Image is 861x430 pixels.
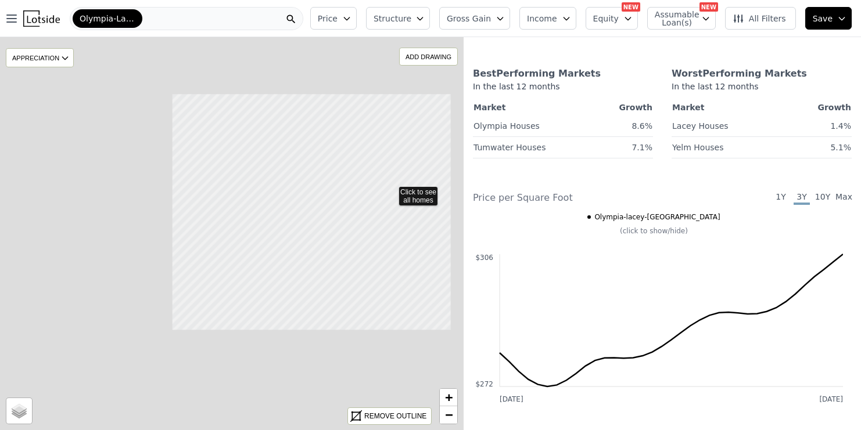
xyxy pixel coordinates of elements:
[475,380,493,388] text: $272
[655,10,692,27] span: Assumable Loan(s)
[805,7,852,30] button: Save
[23,10,60,27] img: Lotside
[672,117,729,132] a: Lacey Houses
[830,143,851,152] span: 5.1%
[773,191,789,205] span: 1Y
[815,191,831,205] span: 10Y
[672,81,852,99] div: In the last 12 months
[440,389,457,406] a: Zoom in
[473,99,595,115] th: Market
[622,2,640,12] div: NEW
[500,395,523,403] text: [DATE]
[830,121,851,131] span: 1.4%
[733,13,786,24] span: All Filters
[310,7,357,30] button: Price
[784,99,852,115] th: Growth
[374,13,411,24] span: Structure
[473,67,653,81] div: Best Performing Markets
[594,212,720,222] span: Olympia-lacey-[GEOGRAPHIC_DATA]
[473,191,662,205] div: Price per Square Foot
[647,7,716,30] button: Assumable Loan(s)
[813,13,833,24] span: Save
[445,390,453,404] span: +
[835,191,852,205] span: Max
[672,67,852,81] div: Worst Performing Markets
[445,407,453,422] span: −
[439,7,510,30] button: Gross Gain
[593,13,619,24] span: Equity
[632,121,652,131] span: 8.6%
[318,13,338,24] span: Price
[794,191,810,205] span: 3Y
[595,99,653,115] th: Growth
[475,254,493,262] text: $306
[519,7,576,30] button: Income
[699,2,718,12] div: NEW
[473,138,546,153] a: Tumwater Houses
[366,7,430,30] button: Structure
[672,138,723,153] a: Yelm Houses
[725,7,796,30] button: All Filters
[473,117,540,132] a: Olympia Houses
[80,13,135,24] span: Olympia-Lacey-[GEOGRAPHIC_DATA]
[527,13,557,24] span: Income
[819,395,843,403] text: [DATE]
[672,99,784,115] th: Market
[6,48,74,67] div: APPRECIATION
[6,398,32,424] a: Layers
[447,13,491,24] span: Gross Gain
[364,411,426,421] div: REMOVE OUTLINE
[440,406,457,424] a: Zoom out
[586,7,638,30] button: Equity
[473,81,653,99] div: In the last 12 months
[465,226,843,236] div: (click to show/hide)
[632,143,652,152] span: 7.1%
[400,48,457,65] div: ADD DRAWING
